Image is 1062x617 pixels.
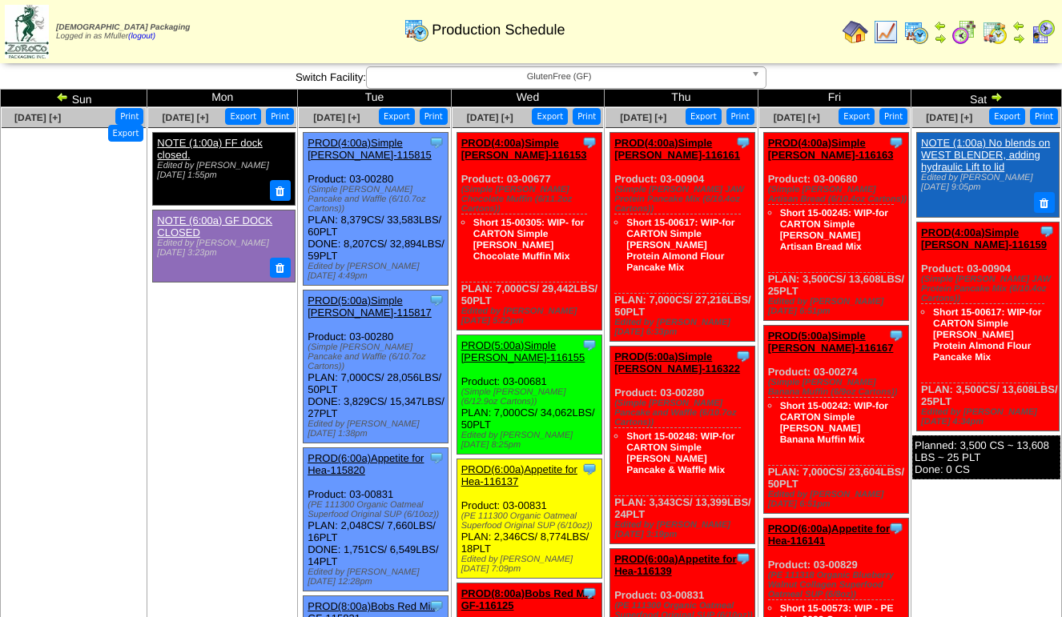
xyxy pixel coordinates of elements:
[304,290,449,443] div: Product: 03-00280 PLAN: 7,000CS / 28,056LBS / 50PLT DONE: 3,829CS / 15,347LBS / 27PLT
[581,134,597,150] img: Tooltip
[1030,108,1058,125] button: Print
[308,500,448,519] div: (PE 111300 Organic Oatmeal Superfood Original SUP (6/10oz))
[626,431,734,475] a: Short 15-00248: WIP-for CARTON Simple [PERSON_NAME] Pancake & Waffle Mix
[768,185,908,204] div: (Simple [PERSON_NAME] Artisan Bread (6/10.4oz Cartons))
[843,19,868,45] img: home.gif
[1012,19,1025,32] img: arrowleft.gif
[304,448,449,591] div: Product: 03-00831 PLAN: 2,048CS / 7,660LBS / 16PLT DONE: 1,751CS / 6,549LBS / 14PLT
[1030,19,1056,45] img: calendarcustomer.gif
[888,520,904,536] img: Tooltip
[921,274,1059,303] div: (Simple [PERSON_NAME] JAW Protein Pancake Mix (6/10.4oz Cartons))
[686,108,722,125] button: Export
[1039,223,1055,239] img: Tooltip
[304,133,449,286] div: Product: 03-00280 PLAN: 8,379CS / 33,583LBS / 60PLT DONE: 8,207CS / 32,894LBS / 59PLT
[758,90,911,107] td: Fri
[308,452,424,476] a: PROD(6:00a)Appetite for Hea-115820
[147,90,298,107] td: Mon
[379,108,415,125] button: Export
[726,108,754,125] button: Print
[157,238,289,258] div: Edited by [PERSON_NAME] [DATE] 3:23pm
[768,330,894,354] a: PROD(5:00a)Simple [PERSON_NAME]-116167
[921,137,1050,173] a: NOTE (1:00a) No blends on WEST BLENDER, adding hydraulic Lift to lid
[56,23,190,32] span: [DEMOGRAPHIC_DATA] Packaging
[933,306,1041,363] a: Short 15-00617: WIP-for CARTON Simple [PERSON_NAME] Protein Almond Flour Pancake Mix
[614,137,740,161] a: PROD(4:00a)Simple [PERSON_NAME]-116161
[934,19,947,32] img: arrowleft.gif
[888,327,904,343] img: Tooltip
[308,343,448,371] div: (Simple [PERSON_NAME] Pancake and Waffle (6/10.7oz Cartons))
[461,511,601,531] div: (PE 111300 Organic Oatmeal Superfood Original SUP (6/10oz))
[951,19,977,45] img: calendarblend.gif
[982,19,1008,45] img: calendarinout.gif
[461,555,601,574] div: Edited by [PERSON_NAME] [DATE] 7:09pm
[1,90,147,107] td: Sun
[926,112,972,123] a: [DATE] [+]
[457,133,601,331] div: Product: 03-00677 PLAN: 7,000CS / 29,442LBS / 50PLT
[457,335,601,455] div: Product: 03-00681 PLAN: 7,000CS / 34,062LBS / 50PLT
[225,108,261,125] button: Export
[432,22,565,38] span: Production Schedule
[428,598,445,614] img: Tooltip
[270,258,291,278] button: Delete Note
[763,133,908,321] div: Product: 03-00680 PLAN: 3,500CS / 13,608LBS / 25PLT
[1012,32,1025,45] img: arrowright.gif
[581,461,597,477] img: Tooltip
[614,318,754,337] div: Edited by [PERSON_NAME] [DATE] 6:33pm
[990,90,1003,103] img: arrowright.gif
[298,90,451,107] td: Tue
[903,19,929,45] img: calendarprod.gif
[989,108,1025,125] button: Export
[308,137,432,161] a: PROD(4:00a)Simple [PERSON_NAME]-115815
[5,5,49,58] img: zoroco-logo-small.webp
[614,520,754,539] div: Edited by [PERSON_NAME] [DATE] 3:19pm
[614,185,754,214] div: (Simple [PERSON_NAME] JAW Protein Pancake Mix (6/10.4oz Cartons))
[768,137,894,161] a: PROD(4:00a)Simple [PERSON_NAME]-116163
[581,337,597,353] img: Tooltip
[921,226,1047,250] a: PROD(4:00a)Simple [PERSON_NAME]-116159
[768,297,908,316] div: Edited by [PERSON_NAME] [DATE] 6:51pm
[115,108,143,125] button: Print
[763,326,908,514] div: Product: 03-00274 PLAN: 7,000CS / 23,604LBS / 50PLT
[911,90,1062,107] td: Sat
[157,137,262,161] a: NOTE (1:00a) FF dock closed.
[581,585,597,601] img: Tooltip
[839,108,875,125] button: Export
[461,306,601,326] div: Edited by [PERSON_NAME] [DATE] 5:22pm
[128,32,155,41] a: (logout)
[774,112,820,123] a: [DATE] [+]
[768,571,908,599] div: (PE 111318 Organic Blueberry Walnut Collagen Superfood Oatmeal SUP (6/8oz))
[614,399,754,427] div: (Simple [PERSON_NAME] Pancake and Waffle (6/10.7oz Cartons))
[270,180,291,201] button: Delete Note
[266,108,294,125] button: Print
[888,134,904,150] img: Tooltip
[157,214,272,238] a: NOTE (6:00a) GF DOCK CLOSED
[879,108,907,125] button: Print
[467,112,513,123] a: [DATE] [+]
[313,112,360,123] a: [DATE] [+]
[157,161,289,180] div: Edited by [PERSON_NAME] [DATE] 1:55pm
[308,419,448,439] div: Edited by [PERSON_NAME] [DATE] 1:38pm
[308,262,448,281] div: Edited by [PERSON_NAME] [DATE] 4:49pm
[626,217,734,273] a: Short 15-00617: WIP-for CARTON Simple [PERSON_NAME] Protein Almond Flour Pancake Mix
[308,185,448,214] div: (Simple [PERSON_NAME] Pancake and Waffle (6/10.7oz Cartons))
[428,292,445,308] img: Tooltip
[780,400,888,445] a: Short 15-00242: WIP-for CARTON Simple [PERSON_NAME] Banana Muffin Mix
[735,551,751,567] img: Tooltip
[428,450,445,466] img: Tooltip
[14,112,61,123] span: [DATE] [+]
[1034,192,1055,213] button: Delete Note
[912,435,1060,479] div: Planned: 3,500 CS ~ 13,608 LBS ~ 25 PLT Done: 0 CS
[735,134,751,150] img: Tooltip
[163,112,209,123] a: [DATE] [+]
[308,294,432,319] a: PROD(5:00a)Simple [PERSON_NAME]-115817
[428,134,445,150] img: Tooltip
[610,347,755,544] div: Product: 03-00280 PLAN: 3,343CS / 13,399LBS / 24PLT
[934,32,947,45] img: arrowright.gif
[461,185,601,214] div: (Simple [PERSON_NAME] Chocolate Muffin (6/11.2oz Cartons))
[56,90,69,103] img: arrowleft.gif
